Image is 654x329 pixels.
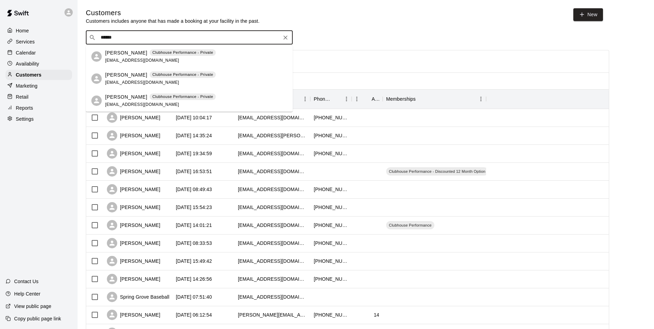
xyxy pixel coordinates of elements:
[386,89,416,109] div: Memberships
[105,71,147,79] p: [PERSON_NAME]
[238,114,307,121] div: mchickey14@gmail.com
[176,186,212,193] div: 2025-09-04 08:49:43
[238,293,307,300] div: president@springgrovebaseball.com
[86,18,260,24] p: Customers includes anyone that has made a booking at your facility in the past.
[107,292,169,302] div: Spring Grove Baseball
[152,94,213,100] p: Clubhouse Performance - Private
[107,238,160,248] div: [PERSON_NAME]
[386,221,434,229] div: Clubhouse Performance
[314,89,332,109] div: Phone Number
[386,222,434,228] span: Clubhouse Performance
[300,94,310,104] button: Menu
[314,150,348,157] div: +17179911303
[107,274,160,284] div: [PERSON_NAME]
[16,116,34,122] p: Settings
[176,150,212,157] div: 2025-09-08 19:34:59
[238,132,307,139] div: kara.altland@gmail.com
[6,81,72,91] a: Marketing
[314,258,348,265] div: +17176824474
[238,311,307,318] div: christopher.tawney@kloeckner.com
[152,50,213,56] p: Clubhouse Performance - Private
[416,94,425,104] button: Sort
[107,166,160,177] div: [PERSON_NAME]
[14,303,51,310] p: View public page
[573,8,603,21] a: New
[14,278,39,285] p: Contact Us
[176,168,212,175] div: 2025-09-04 16:53:51
[176,276,212,282] div: 2025-08-10 14:26:56
[107,148,160,159] div: [PERSON_NAME]
[238,168,307,175] div: john5717@aol.com
[6,59,72,69] a: Availability
[314,114,348,121] div: +14109130138
[107,310,160,320] div: [PERSON_NAME]
[14,290,40,297] p: Help Center
[16,60,39,67] p: Availability
[314,222,348,229] div: +17174767527
[16,71,41,78] p: Customers
[332,94,341,104] button: Sort
[6,26,72,36] a: Home
[314,240,348,247] div: +14107908185
[314,186,348,193] div: +17179169291
[314,276,348,282] div: +17175153575
[476,94,486,104] button: Menu
[86,31,293,44] div: Search customers by name or email
[314,204,348,211] div: +14432771787
[16,49,36,56] p: Calendar
[238,258,307,265] div: cndthatcher@yahoo.com
[352,89,383,109] div: Age
[105,58,179,63] span: [EMAIL_ADDRESS][DOMAIN_NAME]
[16,27,29,34] p: Home
[176,132,212,139] div: 2025-09-14 14:35:24
[107,130,160,141] div: [PERSON_NAME]
[107,184,160,195] div: [PERSON_NAME]
[152,72,213,78] p: Clubhouse Performance - Private
[6,48,72,58] div: Calendar
[310,89,352,109] div: Phone Number
[176,258,212,265] div: 2025-08-13 15:49:42
[176,222,212,229] div: 2025-08-25 14:01:21
[176,293,212,300] div: 2025-08-08 07:51:40
[314,132,348,139] div: +17175219317
[238,204,307,211] div: stopatnothing97@gmail.com
[314,311,348,318] div: +17174348148
[16,82,38,89] p: Marketing
[91,51,102,62] div: Dave Neumayer
[6,37,72,47] a: Services
[386,169,488,174] span: Clubhouse Performance - Discounted 12 Month Option
[234,89,310,109] div: Email
[6,70,72,80] a: Customers
[238,150,307,157] div: megan.gordon1515@yahoo.com
[374,311,379,318] div: 14
[386,167,488,176] div: Clubhouse Performance - Discounted 12 Month Option
[176,311,212,318] div: 2025-08-06 06:12:54
[238,240,307,247] div: liciamolz07@gmail.com
[107,112,160,123] div: [PERSON_NAME]
[6,103,72,113] div: Reports
[107,256,160,266] div: [PERSON_NAME]
[6,92,72,102] a: Retail
[352,94,362,104] button: Menu
[362,94,372,104] button: Sort
[107,202,160,212] div: [PERSON_NAME]
[176,114,212,121] div: 2025-09-15 10:04:17
[86,8,260,18] h5: Customers
[105,102,179,107] span: [EMAIL_ADDRESS][DOMAIN_NAME]
[281,33,290,42] button: Clear
[16,104,33,111] p: Reports
[238,222,307,229] div: knaubjl@upmc.edu
[105,93,147,101] p: [PERSON_NAME]
[238,276,307,282] div: jwmcmahon4@gmail.com
[6,114,72,124] a: Settings
[105,49,147,57] p: [PERSON_NAME]
[341,94,352,104] button: Menu
[91,96,102,106] div: Chase Neumayer
[238,186,307,193] div: dctate913@gmail.com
